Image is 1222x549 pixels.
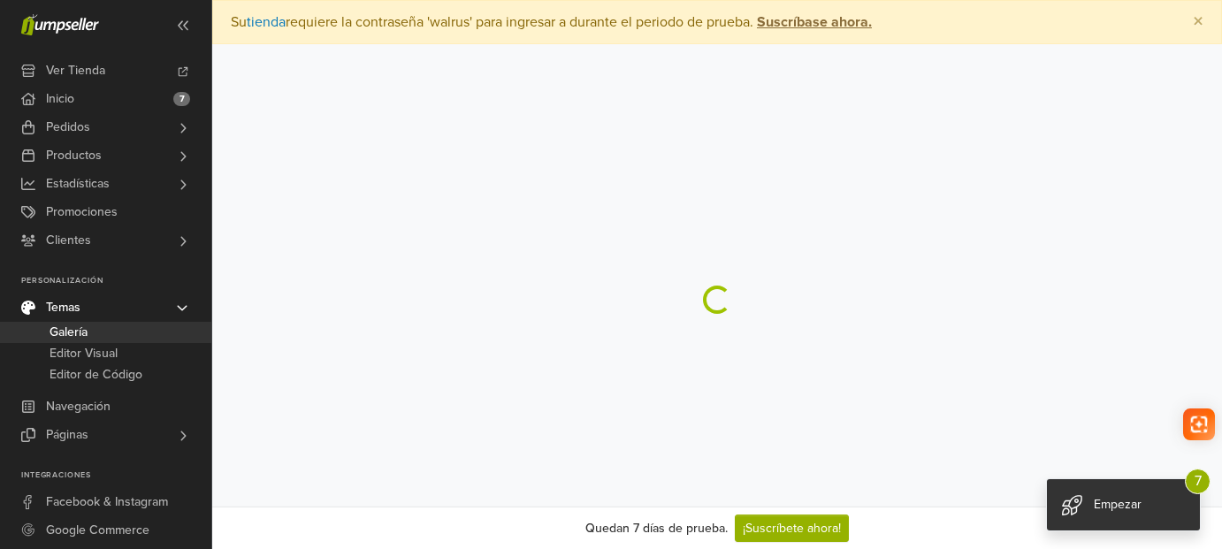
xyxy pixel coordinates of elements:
[1094,497,1142,512] span: Empezar
[46,170,110,198] span: Estadísticas
[46,141,102,170] span: Productos
[247,13,286,31] a: tienda
[50,343,118,364] span: Editor Visual
[50,322,88,343] span: Galería
[46,393,111,421] span: Navegación
[753,13,872,31] a: Suscríbase ahora.
[46,294,80,322] span: Temas
[46,85,74,113] span: Inicio
[21,276,211,286] p: Personalización
[1175,1,1221,43] button: Close
[46,488,168,516] span: Facebook & Instagram
[1185,469,1211,494] span: 7
[21,470,211,481] p: Integraciones
[46,198,118,226] span: Promociones
[585,519,728,538] div: Quedan 7 días de prueba.
[1047,479,1200,530] div: Empezar 7
[46,516,149,545] span: Google Commerce
[46,57,105,85] span: Ver Tienda
[46,421,88,449] span: Páginas
[46,113,90,141] span: Pedidos
[735,515,849,542] a: ¡Suscríbete ahora!
[50,364,142,385] span: Editor de Código
[46,226,91,255] span: Clientes
[1193,9,1203,34] span: ×
[757,13,872,31] strong: Suscríbase ahora.
[173,92,190,106] span: 7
